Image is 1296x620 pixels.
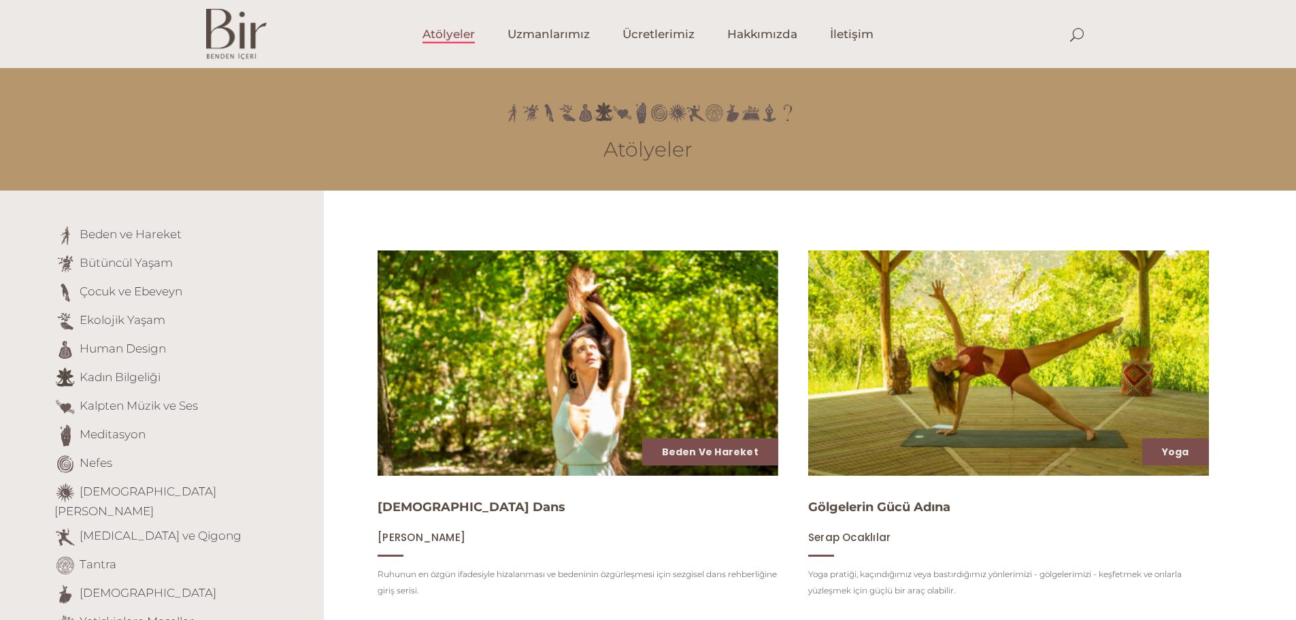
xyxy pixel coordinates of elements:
span: Uzmanlarımız [508,27,590,42]
a: Kadın Bilgeliği [80,370,161,384]
a: [DEMOGRAPHIC_DATA][PERSON_NAME] [54,485,216,518]
a: Serap Ocaklılar [808,531,891,544]
a: [DEMOGRAPHIC_DATA] Dans [378,500,565,515]
a: Beden ve Hareket [80,227,182,241]
span: Ücretlerimiz [622,27,695,42]
a: Nefes [80,456,112,470]
a: Bütüncül Yaşam [80,256,173,270]
span: Hakkımızda [727,27,797,42]
p: Ruhunun en özgün ifadesiyle hizalanması ve bedeninin özgürleşmesi için sezgisel dans rehberliğine... [378,566,778,599]
a: Beden ve Hareket [662,445,759,459]
a: [DEMOGRAPHIC_DATA] [80,586,216,600]
span: İletişim [830,27,874,42]
span: Serap Ocaklılar [808,530,891,544]
a: Çocuk ve Ebeveyn [80,284,182,298]
a: Meditasyon [80,427,146,441]
a: Kalpten Müzik ve Ses [80,399,198,412]
span: Atölyeler [422,27,475,42]
span: [PERSON_NAME] [378,530,465,544]
a: Gölgelerin Gücü Adına [808,500,950,515]
p: Yoga pratiği, kaçındığımız veya bastırdığımız yönlerimizi - gölgelerimizi - keşfetmek ve onlarla ... [808,566,1209,599]
a: Ekolojik Yaşam [80,313,165,327]
a: [MEDICAL_DATA] ve Qigong [80,529,242,542]
a: Tantra [80,557,116,571]
a: [PERSON_NAME] [378,531,465,544]
a: Human Design [80,342,166,355]
a: Yoga [1162,445,1189,459]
